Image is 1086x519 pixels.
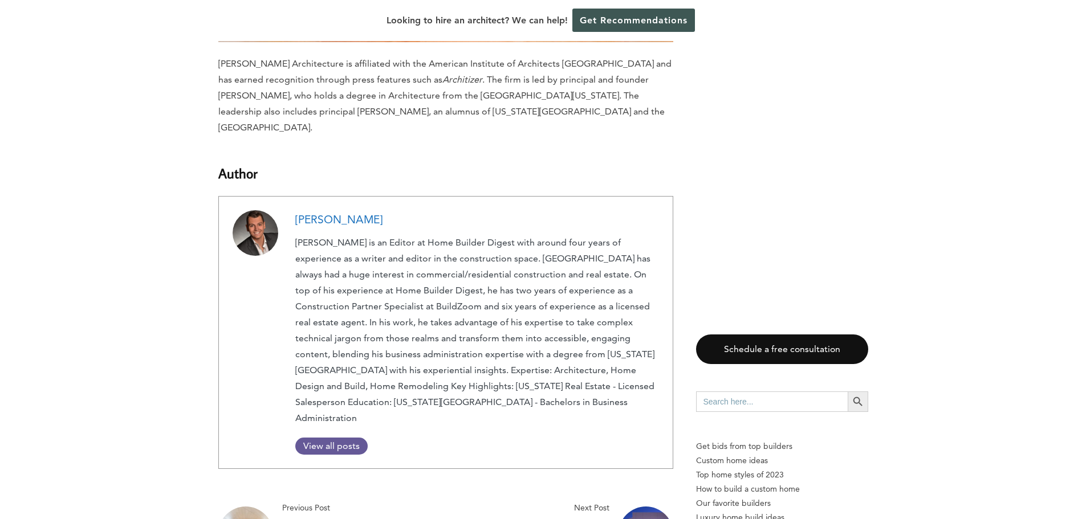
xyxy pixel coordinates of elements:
[696,334,868,365] a: Schedule a free consultation
[295,440,368,451] span: View all posts
[696,496,868,510] a: Our favorite builders
[696,391,848,412] input: Search here...
[442,74,482,85] em: Architizer
[572,9,695,32] a: Get Recommendations
[450,501,609,515] span: Next Post
[295,235,659,426] p: [PERSON_NAME] is an Editor at Home Builder Digest with around four years of experience as a write...
[218,149,673,183] h3: Author
[852,395,864,408] svg: Search
[696,482,868,496] a: How to build a custom home
[696,453,868,468] a: Custom home ideas
[295,213,383,226] a: [PERSON_NAME]
[218,56,673,136] p: [PERSON_NAME] Architecture is affiliated with the American Institute of Architects [GEOGRAPHIC_DA...
[696,468,868,482] a: Top home styles of 2023
[282,501,441,515] span: Previous Post
[696,439,868,453] p: Get bids from top builders
[867,437,1072,505] iframe: Drift Widget Chat Controller
[295,438,368,455] a: View all posts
